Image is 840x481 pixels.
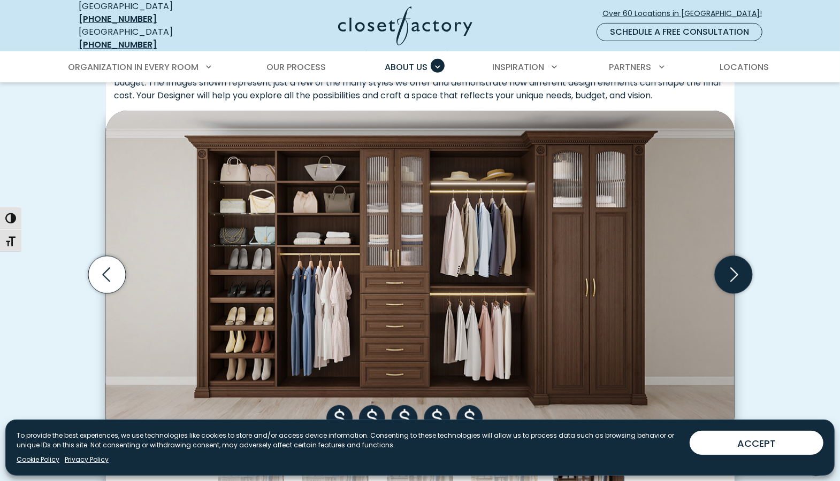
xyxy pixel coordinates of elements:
[60,52,780,82] nav: Primary Menu
[65,455,109,464] a: Privacy Policy
[84,252,130,298] button: Previous slide
[609,61,652,73] span: Partners
[79,26,234,51] div: [GEOGRAPHIC_DATA]
[602,4,771,23] a: Over 60 Locations in [GEOGRAPHIC_DATA]!
[338,6,472,45] img: Closet Factory Logo
[711,252,757,298] button: Next slide
[385,61,427,73] span: About Us
[17,455,59,464] a: Cookie Policy
[690,431,823,455] button: ACCEPT
[68,61,198,73] span: Organization in Every Room
[597,23,762,41] a: Schedule a Free Consultation
[720,61,769,73] span: Locations
[106,111,735,438] img: Budget options at Closet Factory Tier 5
[17,431,681,450] p: To provide the best experiences, we use technologies like cookies to store and/or access device i...
[266,61,326,73] span: Our Process
[79,38,157,51] a: [PHONE_NUMBER]
[79,13,157,25] a: [PHONE_NUMBER]
[492,61,544,73] span: Inspiration
[602,8,770,19] span: Over 60 Locations in [GEOGRAPHIC_DATA]!
[106,64,735,111] p: Our closet Designers carefully lay out a thoughtful organizational design that can be styled in c...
